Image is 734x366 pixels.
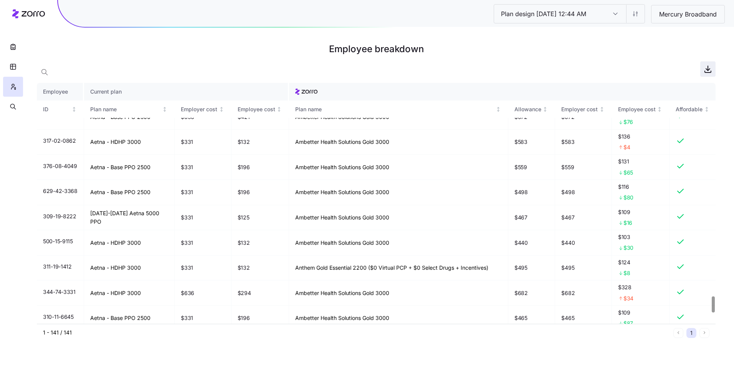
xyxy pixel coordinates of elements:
th: AllowanceNot sorted [508,101,555,118]
button: 1 [686,328,696,338]
span: Mercury Broadband [653,10,723,19]
span: $498 [514,188,528,196]
span: $116 [618,183,663,191]
span: $583 [514,138,527,146]
span: $636 [181,289,194,297]
h1: Employee breakdown [37,40,716,58]
span: $125 [238,214,250,221]
span: $109 [618,309,663,317]
td: Aetna - HDHP 3000 [84,130,175,155]
button: Settings [626,5,645,23]
span: $331 [181,314,193,322]
span: $76 [623,118,633,126]
th: IDNot sorted [37,101,84,118]
td: Aetna - HDHP 3000 [84,256,175,281]
button: Next page [699,328,709,338]
span: $331 [181,163,193,171]
div: Plan name [295,105,494,114]
span: $331 [181,188,193,196]
td: Aetna - Base PPO 2500 [84,180,175,205]
div: ID [43,105,70,114]
span: 309-19-8222 [43,213,76,220]
div: Affordable [676,105,703,114]
td: Ambetter Health Solutions Gold 3000 [289,205,508,231]
td: Aetna - HDHP 3000 [84,230,175,256]
div: Allowance [514,105,541,114]
td: Ambetter Health Solutions Gold 3000 [289,130,508,155]
span: $331 [181,214,193,221]
span: 310-11-6645 [43,313,74,321]
div: Not sorted [599,107,605,112]
div: Not sorted [71,107,77,112]
th: Employee costNot sorted [612,101,670,118]
th: Employee [37,83,84,101]
span: 311-19-1412 [43,263,72,270]
span: $440 [561,239,575,247]
span: $559 [561,163,574,171]
span: $4 [623,143,630,151]
span: $136 [618,133,663,140]
td: Ambetter Health Solutions Gold 3000 [289,280,508,306]
div: Not sorted [496,107,501,112]
span: $331 [181,239,193,247]
div: Not sorted [657,107,662,112]
div: Plan name [90,105,161,114]
span: $124 [618,259,663,266]
span: $465 [561,314,574,322]
span: $682 [561,289,575,297]
span: $132 [238,138,250,146]
div: Employee cost [618,105,656,114]
div: Not sorted [162,107,167,112]
span: $87 [623,320,633,327]
th: Current plan [84,83,289,101]
td: Ambetter Health Solutions Gold 3000 [289,155,508,180]
span: $103 [618,233,663,241]
span: $196 [238,314,250,322]
div: Employer cost [561,105,598,114]
span: $331 [181,264,193,272]
span: 317-02-0862 [43,137,76,145]
td: [DATE]-[DATE] Aetna 5000 PPO [84,205,175,231]
div: Employee cost [238,105,275,114]
span: $682 [514,289,528,297]
span: $495 [514,264,527,272]
div: 1 - 141 / 141 [43,329,670,336]
span: $331 [181,138,193,146]
th: Plan nameNot sorted [289,101,508,118]
button: Previous page [673,328,683,338]
span: $583 [561,138,574,146]
span: $16 [623,219,632,227]
th: Employer costNot sorted [555,101,612,118]
span: $65 [623,169,633,176]
div: Employer cost [181,105,217,114]
span: 376-08-4049 [43,162,77,170]
div: Not sorted [542,107,548,112]
span: $109 [618,208,663,216]
span: $8 [623,269,630,277]
span: $80 [623,194,633,201]
td: Aetna - Base PPO 2500 [84,155,175,180]
span: $467 [561,214,574,221]
span: $498 [561,188,575,196]
td: Ambetter Health Solutions Gold 3000 [289,230,508,256]
td: Anthem Gold Essential 2200 ($0 Virtual PCP + $0 Select Drugs + Incentives) [289,256,508,281]
span: $465 [514,314,527,322]
span: $132 [238,239,250,247]
span: $495 [561,264,574,272]
span: $559 [514,163,527,171]
span: $30 [623,244,633,252]
span: $467 [514,214,527,221]
span: $196 [238,188,250,196]
th: Employee costNot sorted [231,101,289,118]
span: $328 [618,284,663,291]
td: Ambetter Health Solutions Gold 3000 [289,180,508,205]
th: AffordableNot sorted [670,101,716,118]
span: $440 [514,239,528,247]
td: Aetna - HDHP 3000 [84,280,175,306]
span: 629-42-3368 [43,187,78,195]
td: Ambetter Health Solutions Gold 3000 [289,306,508,331]
div: Not sorted [276,107,282,112]
span: 500-15-9115 [43,237,73,245]
span: $294 [238,289,251,297]
td: Aetna - Base PPO 2500 [84,306,175,331]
